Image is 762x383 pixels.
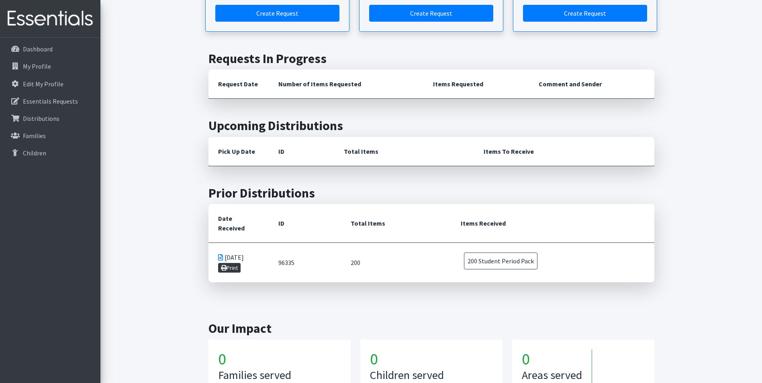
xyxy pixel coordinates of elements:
a: Essentials Requests [3,93,97,109]
td: [DATE] [208,243,269,283]
td: 200 [341,243,451,283]
a: Create a request by quantity [215,5,339,22]
th: ID [269,204,341,243]
th: Items Received [451,204,654,243]
a: Families [3,128,97,144]
h1: 0 [522,349,592,369]
a: Distributions [3,110,97,126]
p: Children [23,149,46,157]
a: Children [3,145,97,161]
p: My Profile [23,62,51,70]
th: Items To Receive [474,137,654,166]
a: Dashboard [3,41,97,57]
a: Edit My Profile [3,76,97,92]
h2: Upcoming Distributions [208,118,654,133]
td: 96335 [269,243,341,283]
span: 200 Student Period Pack [464,253,537,269]
p: Edit My Profile [23,80,63,88]
p: Dashboard [23,45,53,53]
p: Distributions [23,114,59,122]
a: Print [218,263,241,273]
h1: 0 [370,349,493,369]
th: Comment and Sender [529,69,654,99]
h3: Families served [218,369,341,382]
th: Pick Up Date [208,137,269,166]
th: Date Received [208,204,269,243]
h2: Prior Distributions [208,185,654,201]
th: Total Items [334,137,474,166]
th: Total Items [341,204,451,243]
th: Request Date [208,69,269,99]
h1: 0 [218,349,341,369]
p: Essentials Requests [23,97,78,105]
th: Number of Items Requested [269,69,424,99]
h3: Areas served [522,369,582,382]
a: Create a request by number of individuals [523,5,647,22]
a: Create a request for a child or family [369,5,493,22]
a: My Profile [3,58,97,74]
h2: Requests In Progress [208,51,654,66]
th: Items Requested [423,69,529,99]
p: Families [23,132,46,140]
h3: Children served [370,369,493,382]
img: HumanEssentials [3,5,97,32]
h2: Our Impact [208,321,654,336]
th: ID [269,137,334,166]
